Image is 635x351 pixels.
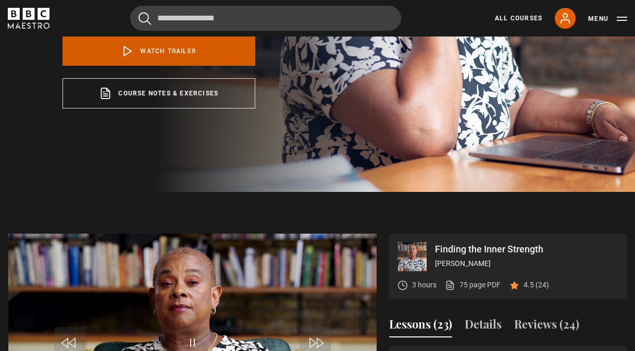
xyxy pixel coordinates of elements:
[389,316,452,337] button: Lessons (23)
[495,14,542,23] a: All Courses
[63,78,255,108] a: Course notes & exercises
[524,280,549,291] p: 4.5 (24)
[139,12,151,25] button: Submit the search query
[445,280,501,291] a: 75 page PDF
[412,280,437,291] p: 3 hours
[435,245,618,254] p: Finding the Inner Strength
[588,14,627,24] button: Toggle navigation
[8,8,49,29] svg: BBC Maestro
[130,6,401,31] input: Search
[63,37,255,66] a: Watch Trailer
[465,316,502,337] button: Details
[435,258,618,269] p: [PERSON_NAME]
[514,316,579,337] button: Reviews (24)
